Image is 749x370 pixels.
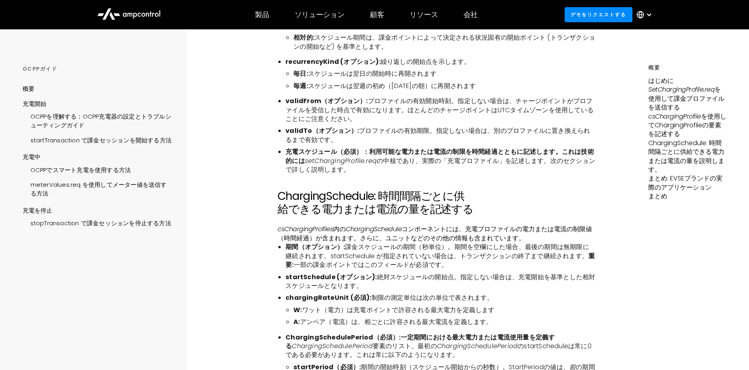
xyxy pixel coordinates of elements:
[293,33,595,51] font: スケジュール期間は、課金ポイントによって決定される状況固有の開始ポイント (トランザクションの開始など) を基準とします。
[571,11,626,18] font: デモをリクエストする
[402,224,452,234] font: コンポーネントに
[285,293,371,302] font: chargingRateUnit (必須):
[278,224,592,242] font: は、充電プロファイルの電力または電流の制限値（時間経過）が含まれます。さらに、ユニットなどのその他の情報も含まれています。
[648,174,722,192] font: まとめ: EVSEブランドの実際のアプリケーション
[295,10,345,19] font: ソリューション
[293,81,308,90] font: 毎週:
[31,219,171,227] font: stopTransaction で課金セッションを停止する方法
[293,33,314,42] font: 相対的:
[23,108,172,132] a: OCPPを理解する：OCPP充電器の設定とトラブルシューティングガイド
[410,10,438,19] font: リソース
[293,305,302,314] font: W:
[23,162,131,176] a: OCPPでスマート充電を使用する方法
[23,215,171,230] a: stopTransaction で課金セッションを停止する方法
[31,180,167,197] font: meterValues.req を使用してメーター値を送信する方法
[23,84,34,93] font: 概要
[565,7,632,22] a: デモをリクエストする
[305,156,377,165] font: setChargingProfile.req
[293,21,314,30] font: 定期的:
[648,63,660,71] font: 概要
[31,112,171,129] font: OCPPを理解する：OCPP充電器の設定とトラブルシューティングガイド
[285,333,555,351] font: ChargingSchedulePeriod（必須）:一定期間における最大電力または電流使用量を定義する
[23,100,47,108] font: 充電開始
[314,21,507,30] font: スケジュールは最初のスケジュール期間で定期的に再開されます。
[648,112,701,121] font: csChargingProfile
[648,192,667,201] font: まとめ
[300,317,493,326] font: アンペア（電流）は、相ごとに許容される最大電流を定義します。
[23,206,53,215] font: 充電を停止
[23,84,34,99] a: 概要
[377,156,415,165] font: の中核であり
[411,341,437,351] font: 。最初の
[285,242,345,251] font: 期間（オプション）:
[648,112,726,139] font: を使用してChargingProfileの要素を記述する
[255,10,269,19] font: 製品
[285,242,589,260] font: 課金スケジュールの期間（秒単位）。期間を空欄にした場合、最後の期間は無期限に継続されます。startSchedule が指定されていない場合は、トランザクションの終了まで継続されます。
[372,293,494,302] font: 制限の測定単位は次の単位で表されます。
[23,65,57,73] font: OCPPガイド
[648,85,715,94] font: SetChargingProfile.req
[308,69,437,78] font: スケジュールは翌日の開始時に再開されます
[285,126,590,144] font: プロファイルの有効期限。指定しない場合は、別のプロファイルに置き換えられるまで有効です。
[346,224,402,234] font: ChargingSchedule
[293,317,300,326] font: A:
[278,188,473,217] font: ChargingSchedule: 時間間隔ごとに供給できる電力または電流の量を記述する
[285,96,368,105] font: validFrom（オプション）:
[285,126,359,135] font: validTo（オプション）:
[278,224,333,234] font: csChargingProfiles
[285,96,594,123] font: プロファイルの有効開始時刻。指定しない場合は、チャージポイントがプロファイルを受信した時点で有効になります。ほとんどのチャージポイントはUTCタイムゾーンを使用していることにご注意ください。
[648,138,724,174] font: ChargingSchedule: 時間間隔ごとに供給できる電力または電流の量を説明します。
[648,85,724,112] font: を使用して課金プロファイルを送信する
[648,76,674,85] font: はじめに
[294,260,448,269] font: 一部の課金ポイントではこのフィールドが必須です。
[23,132,172,147] a: startTransaction で課金セッションを開始する方法
[285,57,381,66] font: recurrencyKind (オプション):
[302,305,495,314] font: ワット（電力）は充電ポイントで許容される最大電力を定義します
[437,341,517,351] font: ChargingSchedulePeriod
[285,272,595,290] font: 絶対スケジュールの開始点。指定しない場合は、充電開始を基準とした相対スケジュールとなります。
[285,272,377,282] font: startSchedule (オプション):
[373,341,411,351] font: 要素のリスト
[23,176,172,200] a: meterValues.req を使用してメーター値を送信する方法
[333,224,346,234] font: 内の
[293,69,308,78] font: 毎日:
[464,10,478,19] font: 会社
[285,156,595,174] font: 、実際の「充電プロファイル」を記述します。次のセクションで詳しく説明します。
[308,81,476,90] font: スケジュールは翌週の初め（[DATE]の朝）に再開されます
[23,153,41,161] font: 充電中
[381,57,471,66] font: 繰り返しの開始点を示します。
[370,10,384,19] font: 顧客
[292,341,372,351] font: ChargingSchedulePeriod
[285,251,595,269] font: 重要:
[285,147,594,165] font: 充電スケジュール（必須）：利用可能な電力または電流の制限を時間経過とともに記述します。これは技術的には
[31,166,131,174] font: OCPPでスマート充電を使用する方法
[285,341,592,359] font: のstartScheduleは常に0である必要があります。これは常に以下のようになります。
[31,136,172,144] font: startTransaction で課金セッションを開始する方法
